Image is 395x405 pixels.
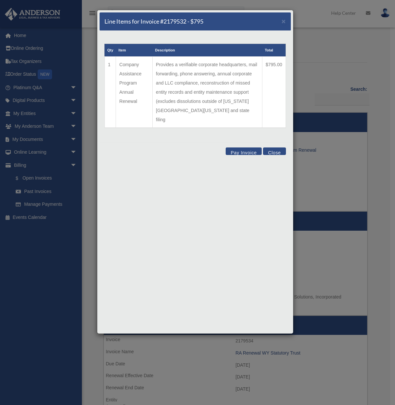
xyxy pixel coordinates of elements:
td: 1 [104,57,116,128]
button: Close [282,18,286,25]
button: Pay Invoice [226,147,262,155]
span: × [282,17,286,25]
th: Total [262,44,286,57]
h5: Line Items for Invoice #2179532 - $795 [104,17,203,26]
td: $795.00 [262,57,286,128]
td: Provides a verifiable corporate headquarters, mail forwarding, phone answering, annual corporate ... [153,57,262,128]
th: Item [116,44,153,57]
td: Company Assistance Program Annual Renewal [116,57,153,128]
th: Qty [104,44,116,57]
th: Description [153,44,262,57]
button: Close [263,147,286,155]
